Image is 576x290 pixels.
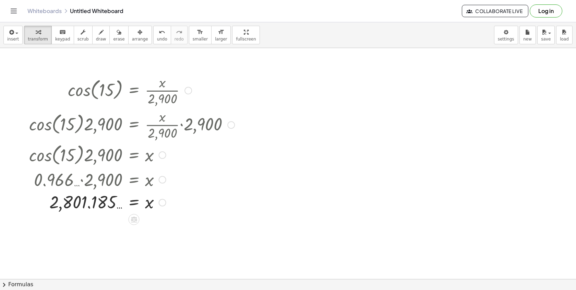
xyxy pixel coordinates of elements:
button: arrange [128,26,152,44]
button: format_sizelarger [211,26,231,44]
span: smaller [193,37,208,42]
button: keyboardkeypad [51,26,74,44]
button: undoundo [153,26,171,44]
button: settings [494,26,518,44]
span: undo [157,37,167,42]
span: load [560,37,569,42]
button: redoredo [171,26,188,44]
span: insert [7,37,19,42]
span: settings [498,37,514,42]
span: transform [28,37,48,42]
span: fullscreen [236,37,256,42]
span: larger [215,37,227,42]
button: insert [3,26,23,44]
button: draw [92,26,110,44]
button: Toggle navigation [8,5,19,16]
a: Whiteboards [27,8,62,14]
span: erase [113,37,124,42]
span: scrub [77,37,89,42]
button: format_sizesmaller [189,26,212,44]
button: transform [24,26,52,44]
button: scrub [74,26,93,44]
button: load [556,26,573,44]
button: Collaborate Live [462,5,528,17]
i: format_size [197,28,203,36]
div: Apply the same math to both sides of the equation [129,214,140,225]
span: redo [175,37,184,42]
span: keypad [55,37,70,42]
i: format_size [218,28,224,36]
button: erase [109,26,128,44]
span: arrange [132,37,148,42]
button: Log in [530,4,562,18]
button: save [537,26,555,44]
button: new [519,26,536,44]
button: fullscreen [232,26,260,44]
span: draw [96,37,106,42]
i: undo [159,28,165,36]
span: Collaborate Live [468,8,523,14]
span: save [541,37,551,42]
i: redo [176,28,182,36]
i: keyboard [59,28,66,36]
span: new [523,37,532,42]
